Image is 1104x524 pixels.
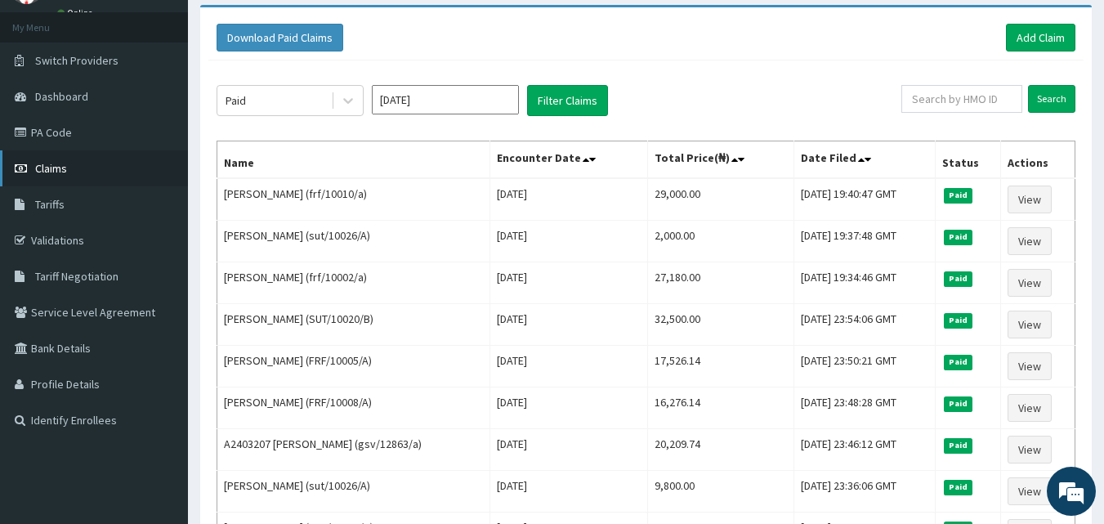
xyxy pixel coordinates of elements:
[944,271,973,286] span: Paid
[794,387,936,429] td: [DATE] 23:48:28 GMT
[794,304,936,346] td: [DATE] 23:54:06 GMT
[217,178,490,221] td: [PERSON_NAME] (frf/10010/a)
[226,92,246,109] div: Paid
[268,8,307,47] div: Minimize live chat window
[935,141,1000,179] th: Status
[1008,352,1052,380] a: View
[794,471,936,513] td: [DATE] 23:36:06 GMT
[1008,394,1052,422] a: View
[1006,24,1075,52] a: Add Claim
[489,141,647,179] th: Encounter Date
[1000,141,1075,179] th: Actions
[944,480,973,495] span: Paid
[35,197,65,212] span: Tariffs
[489,346,647,387] td: [DATE]
[217,221,490,262] td: [PERSON_NAME] (sut/10026/A)
[489,304,647,346] td: [DATE]
[489,262,647,304] td: [DATE]
[85,92,275,113] div: Chat with us now
[944,355,973,369] span: Paid
[647,178,793,221] td: 29,000.00
[647,304,793,346] td: 32,500.00
[944,313,973,328] span: Paid
[372,85,519,114] input: Select Month and Year
[1008,311,1052,338] a: View
[217,141,490,179] th: Name
[489,387,647,429] td: [DATE]
[647,221,793,262] td: 2,000.00
[647,429,793,471] td: 20,209.74
[35,89,88,104] span: Dashboard
[1008,186,1052,213] a: View
[489,429,647,471] td: [DATE]
[30,82,66,123] img: d_794563401_company_1708531726252_794563401
[944,230,973,244] span: Paid
[57,7,96,19] a: Online
[217,304,490,346] td: [PERSON_NAME] (SUT/10020/B)
[794,262,936,304] td: [DATE] 19:34:46 GMT
[489,471,647,513] td: [DATE]
[944,396,973,411] span: Paid
[1008,436,1052,464] a: View
[489,178,647,221] td: [DATE]
[647,262,793,304] td: 27,180.00
[8,350,311,407] textarea: Type your message and hit 'Enter'
[794,178,936,221] td: [DATE] 19:40:47 GMT
[217,387,490,429] td: [PERSON_NAME] (FRF/10008/A)
[35,53,118,68] span: Switch Providers
[35,269,118,284] span: Tariff Negotiation
[901,85,1022,113] input: Search by HMO ID
[647,346,793,387] td: 17,526.14
[217,262,490,304] td: [PERSON_NAME] (frf/10002/a)
[35,161,67,176] span: Claims
[217,346,490,387] td: [PERSON_NAME] (FRF/10005/A)
[1008,227,1052,255] a: View
[794,429,936,471] td: [DATE] 23:46:12 GMT
[647,387,793,429] td: 16,276.14
[794,346,936,387] td: [DATE] 23:50:21 GMT
[217,24,343,52] button: Download Paid Claims
[1008,477,1052,505] a: View
[794,141,936,179] th: Date Filed
[527,85,608,116] button: Filter Claims
[489,221,647,262] td: [DATE]
[217,429,490,471] td: A2403207 [PERSON_NAME] (gsv/12863/a)
[95,158,226,323] span: We're online!
[944,188,973,203] span: Paid
[794,221,936,262] td: [DATE] 19:37:48 GMT
[647,471,793,513] td: 9,800.00
[1028,85,1075,113] input: Search
[217,471,490,513] td: [PERSON_NAME] (sut/10026/A)
[647,141,793,179] th: Total Price(₦)
[944,438,973,453] span: Paid
[1008,269,1052,297] a: View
